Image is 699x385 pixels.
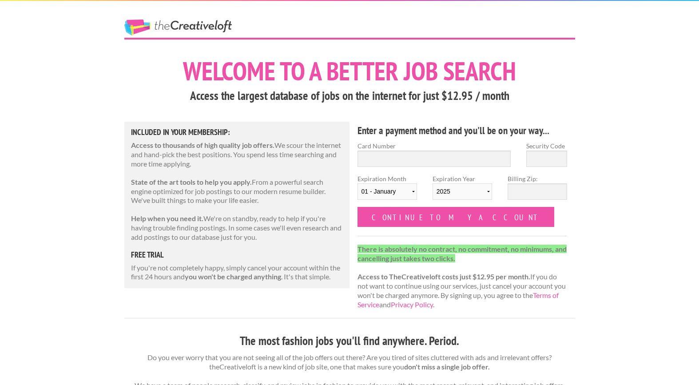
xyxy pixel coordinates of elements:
label: Security Code [526,141,567,151]
p: We're on standby, ready to help if you're having trouble finding postings. In some cases we'll ev... [131,214,343,242]
a: The Creative Loft [124,20,232,36]
h4: Enter a payment method and you'll be on your way... [357,123,568,138]
select: Expiration Month [357,183,417,200]
label: Expiration Month [357,174,417,207]
p: If you do not want to continue using our services, just cancel your account you won't be charged ... [357,245,568,310]
a: Terms of Service [357,291,559,309]
h5: free trial [131,251,343,259]
p: If you're not completely happy, simply cancel your account within the first 24 hours and . It's t... [131,263,343,282]
h3: Access the largest database of jobs on the internet for just $12.95 / month [124,87,575,104]
h3: The most fashion jobs you'll find anywhere. Period. [124,333,575,349]
strong: Access to thousands of high quality job offers. [131,141,274,149]
strong: State of the art tools to help you apply. [131,178,252,186]
label: Card Number [357,141,511,151]
a: Privacy Policy [391,300,433,309]
input: Continue to my account [357,207,555,227]
p: We scour the internet and hand-pick the best positions. You spend less time searching and more ti... [131,141,343,168]
strong: Access to TheCreativeloft costs just $12.95 per month. [357,272,530,281]
h5: Included in Your Membership: [131,128,343,136]
strong: you won't be charged anything [185,272,281,281]
h1: Welcome to a better job search [124,58,575,84]
select: Expiration Year [433,183,492,200]
p: From a powerful search engine optimized for job postings to our modern resume builder. We've buil... [131,178,343,205]
strong: don't miss a single job offer. [404,362,490,371]
label: Billing Zip: [508,174,567,183]
strong: There is absolutely no contract, no commitment, no minimums, and cancelling just takes two clicks. [357,245,567,262]
label: Expiration Year [433,174,492,207]
strong: Help when you need it. [131,214,203,222]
